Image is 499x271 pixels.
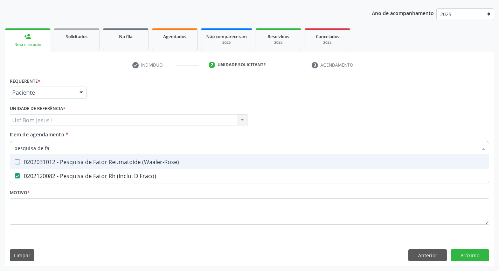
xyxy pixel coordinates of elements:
[10,131,64,138] span: Item de agendamento
[14,173,485,179] div: 0202120082 - Pesquisa de Fator Rh (Inclui D Fraco)
[316,34,339,40] span: Cancelados
[10,188,30,198] label: Motivo
[217,62,266,68] div: Unidade solicitante
[206,40,247,45] div: 2025
[163,34,186,40] span: Agendados
[10,103,65,114] label: Unidade de referência
[10,249,34,261] button: Limpar
[14,159,485,165] div: 0202031012 - Pesquisa de Fator Reumatoide (Waaler-Rose)
[24,33,32,40] div: person_add
[10,42,46,47] div: Nova marcação
[372,8,434,17] p: Ano de acompanhamento
[261,40,296,45] div: 2025
[408,249,447,261] button: Anterior
[10,76,40,87] label: Requerente
[268,34,289,40] span: Resolvidos
[209,62,215,68] div: 2
[14,141,478,155] input: Buscar por procedimentos
[66,34,88,40] span: Solicitados
[12,89,72,96] span: Paciente
[310,40,345,45] div: 2025
[451,249,489,261] button: Próximo
[206,34,247,40] span: Não compareceram
[119,34,132,40] span: Na fila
